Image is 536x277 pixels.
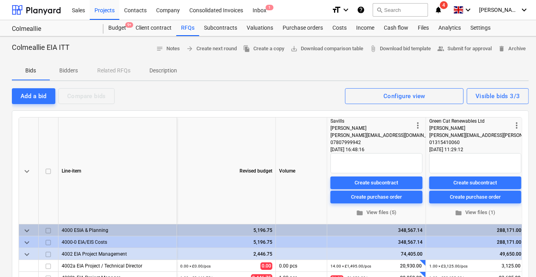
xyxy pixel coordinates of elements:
[429,248,521,260] div: 49,650.00
[266,5,274,10] span: 1
[12,88,55,104] button: Add a bid
[434,5,442,15] i: notifications
[351,20,379,36] a: Income
[437,44,492,53] span: Submit for approval
[370,44,431,53] span: Download bid template
[276,118,327,224] div: Volume
[291,44,363,53] span: Download comparison table
[330,224,423,236] div: 348,567.14
[467,88,529,104] button: Visible bids 3/3
[455,209,462,216] span: folder
[149,66,177,75] p: Description
[479,7,519,13] span: [PERSON_NAME] Jack
[357,5,365,15] i: Knowledge base
[240,43,287,55] button: Create a copy
[355,178,398,188] div: Create subcontract
[357,209,364,216] span: folder
[22,250,32,259] span: keyboard_arrow_down
[496,239,536,277] iframe: Chat Widget
[156,45,163,52] span: notes
[12,43,70,52] p: Colmeallie EIA ITT
[260,262,272,270] span: 0.00
[180,248,272,260] div: 2,446.75
[345,88,464,104] button: Configure view
[429,176,521,189] button: Create subcontract
[330,118,413,125] div: Savills
[62,248,174,260] div: 4002 EIA Project Management
[429,264,468,268] small: 1.00 × £3,125.00 / pcs
[413,121,423,130] span: more_vert
[62,260,174,271] div: 4002a EIA Project / Technical Director
[278,20,328,36] a: Purchase orders
[180,224,272,236] div: 5,196.75
[383,91,425,101] div: Configure view
[429,236,521,248] div: 288,171.00
[379,20,413,36] a: Cash flow
[291,45,298,52] span: save_alt
[351,193,402,202] div: Create purchase order
[131,20,176,36] a: Client contract
[59,118,177,224] div: Line-item
[332,5,341,15] i: format_size
[12,25,94,33] div: Colmeallie
[330,207,423,219] button: View files (5)
[180,236,272,248] div: 5,196.75
[62,236,174,248] div: 4000-0 EIA/EIS Costs
[434,43,495,55] button: Submit for approval
[180,264,211,268] small: 0.00 × £0.00 / pcs
[330,176,423,189] button: Create subcontract
[21,91,47,101] div: Add a bid
[330,133,441,138] span: [PERSON_NAME][EMAIL_ADDRESS][DOMAIN_NAME]
[429,139,512,146] div: 01315410060
[440,1,448,9] span: 4
[519,5,529,15] i: keyboard_arrow_down
[199,20,242,36] a: Subcontracts
[330,248,423,260] div: 74,405.00
[334,208,419,217] span: View files (5)
[366,43,434,55] a: Download bid template
[104,20,131,36] div: Budget
[287,43,366,55] a: Download comparison table
[429,207,521,219] button: View files (1)
[186,45,193,52] span: arrow_forward
[330,236,423,248] div: 348,567.14
[498,44,526,53] span: Archive
[512,121,521,130] span: more_vert
[330,125,413,132] div: [PERSON_NAME]
[183,43,240,55] button: Create next round
[434,20,466,36] div: Analytics
[429,146,521,153] div: [DATE] 11:29:12
[176,20,199,36] a: RFQs
[242,20,278,36] a: Valuations
[450,193,501,202] div: Create purchase order
[429,125,512,132] div: [PERSON_NAME]
[429,191,521,203] button: Create purchase order
[22,238,32,247] span: keyboard_arrow_down
[466,20,495,36] a: Settings
[22,167,32,176] span: keyboard_arrow_down
[429,118,512,125] div: Green Cat Renewables Ltd
[62,224,174,236] div: 4000 ESIA & Planning
[370,45,377,52] span: attach_file
[399,263,423,269] span: 20,930.00
[104,20,131,36] a: Budget9+
[328,20,351,36] a: Costs
[22,226,32,235] span: keyboard_arrow_down
[21,66,40,75] p: Bids
[413,20,434,36] a: Files
[476,91,520,101] div: Visible bids 3/3
[463,5,473,15] i: keyboard_arrow_down
[429,224,521,236] div: 288,171.00
[495,43,529,55] button: Archive
[156,44,180,53] span: Notes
